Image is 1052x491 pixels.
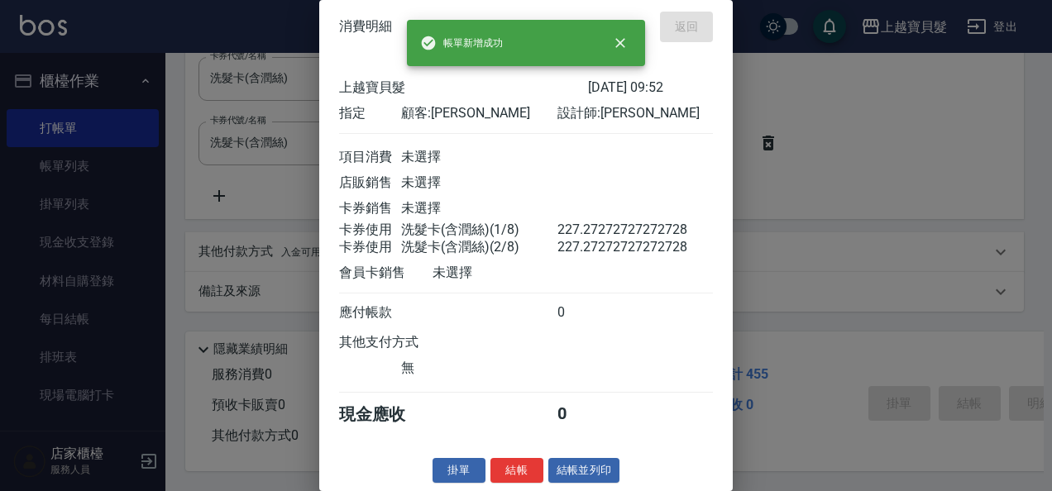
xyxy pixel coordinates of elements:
[401,174,557,192] div: 未選擇
[557,403,619,426] div: 0
[548,458,620,484] button: 結帳並列印
[339,149,401,166] div: 項目消費
[339,334,464,351] div: 其他支付方式
[401,105,557,122] div: 顧客: [PERSON_NAME]
[433,265,588,282] div: 未選擇
[401,149,557,166] div: 未選擇
[433,458,485,484] button: 掛單
[339,105,401,122] div: 指定
[588,79,713,97] div: [DATE] 09:52
[420,35,503,51] span: 帳單新增成功
[557,304,619,322] div: 0
[490,458,543,484] button: 結帳
[401,239,557,256] div: 洗髮卡(含潤絲)(2/8)
[339,200,401,217] div: 卡券銷售
[339,79,588,97] div: 上越寶貝髮
[339,174,401,192] div: 店販銷售
[557,222,619,239] div: 227.27272727272728
[557,239,619,256] div: 227.27272727272728
[401,360,557,377] div: 無
[339,222,401,239] div: 卡券使用
[339,265,433,282] div: 會員卡銷售
[401,200,557,217] div: 未選擇
[401,222,557,239] div: 洗髮卡(含潤絲)(1/8)
[339,304,401,322] div: 應付帳款
[339,239,401,256] div: 卡券使用
[339,403,433,426] div: 現金應收
[557,105,713,122] div: 設計師: [PERSON_NAME]
[339,18,392,35] span: 消費明細
[602,25,638,61] button: close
